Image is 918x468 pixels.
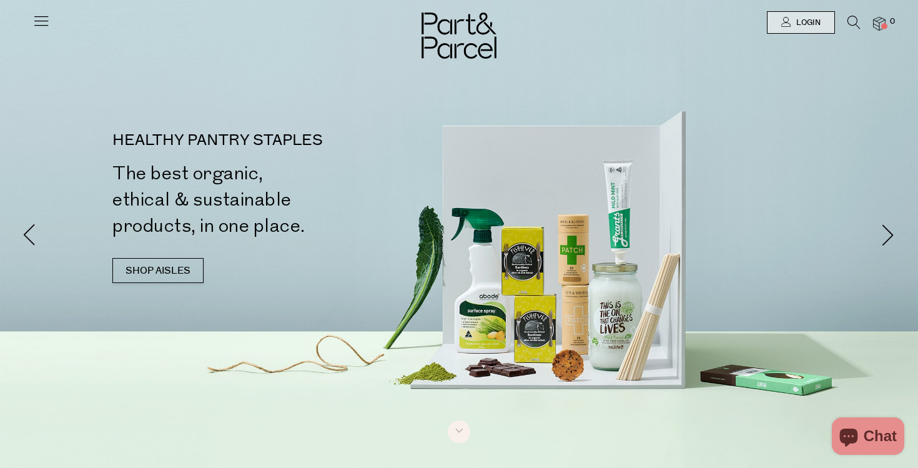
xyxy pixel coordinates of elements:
[767,11,835,34] a: Login
[112,161,464,239] h2: The best organic, ethical & sustainable products, in one place.
[873,17,886,30] a: 0
[887,16,898,27] span: 0
[793,17,821,28] span: Login
[422,12,496,59] img: Part&Parcel
[112,133,464,148] p: HEALTHY PANTRY STAPLES
[112,258,204,283] a: SHOP AISLES
[828,417,908,458] inbox-online-store-chat: Shopify online store chat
